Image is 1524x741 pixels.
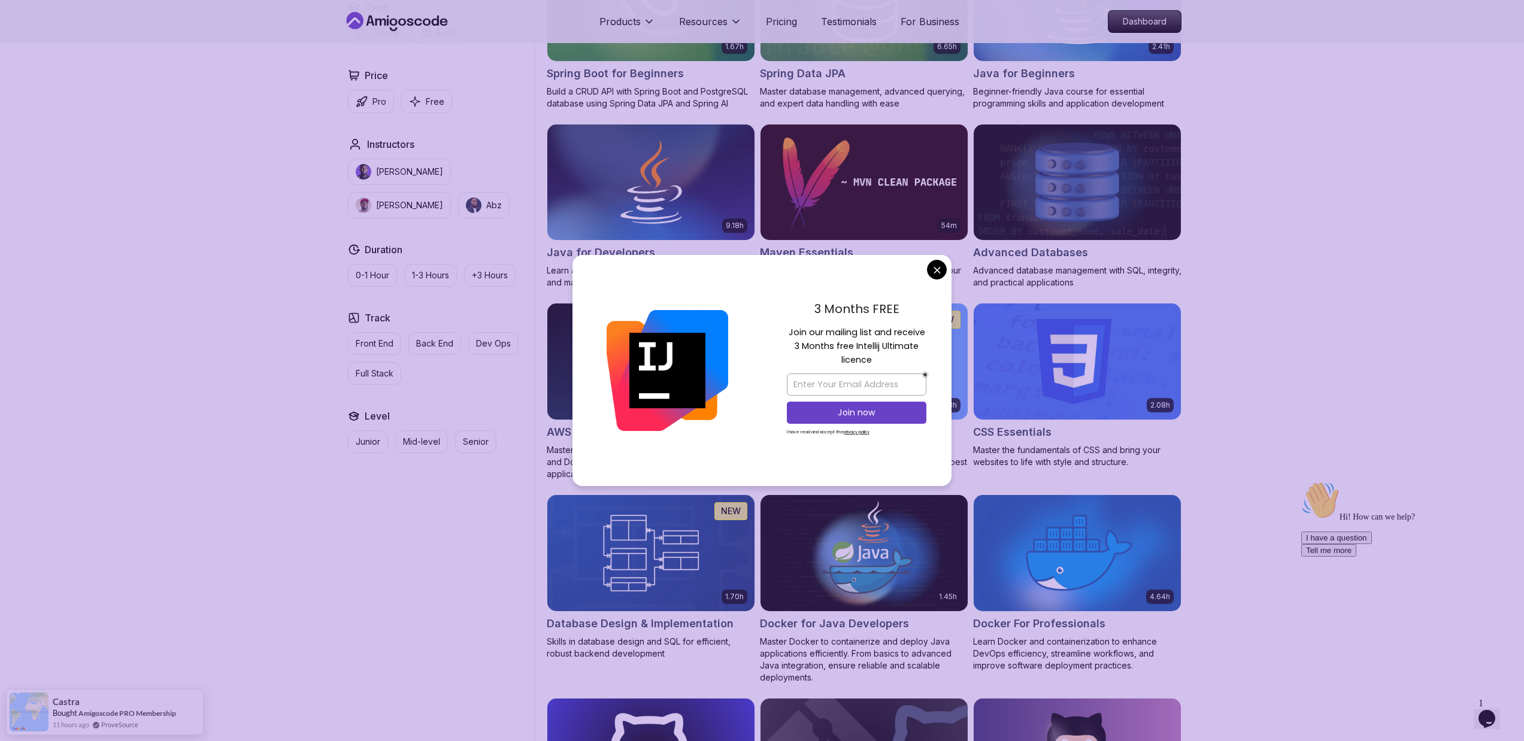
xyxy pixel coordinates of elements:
[412,269,449,281] p: 1-3 Hours
[458,192,510,218] button: instructor imgAbz
[547,615,734,632] h2: Database Design & Implementation
[973,444,1181,468] p: Master the fundamentals of CSS and bring your websites to life with style and structure.
[973,244,1088,261] h2: Advanced Databases
[376,166,443,178] p: [PERSON_NAME]
[547,124,755,241] img: Java for Developers card
[937,42,957,51] p: 6.65h
[1150,592,1170,602] p: 4.64h
[760,494,968,684] a: Docker for Java Developers card1.45hDocker for Java DevelopersMaster Docker to containerize and d...
[974,303,1181,420] img: CSS Essentials card
[939,592,957,602] p: 1.45h
[1108,10,1181,33] a: Dashboard
[365,242,402,257] h2: Duration
[53,719,89,730] span: 11 hours ago
[348,264,397,287] button: 0-1 Hour
[679,14,742,38] button: Resources
[1108,11,1181,32] p: Dashboard
[973,424,1052,441] h2: CSS Essentials
[725,42,744,51] p: 1.67h
[356,436,380,448] p: Junior
[973,494,1181,672] a: Docker For Professionals card4.64hDocker For ProfessionalsLearn Docker and containerization to en...
[599,14,641,29] p: Products
[547,495,755,611] img: Database Design & Implementation card
[348,362,401,385] button: Full Stack
[78,709,176,718] a: Amigoscode PRO Membership
[367,137,414,151] h2: Instructors
[721,505,741,517] p: NEW
[761,495,968,611] img: Docker for Java Developers card
[547,636,755,660] p: Skills in database design and SQL for efficient, robust backend development
[547,424,653,441] h2: AWS for Developers
[725,592,744,602] p: 1.70h
[547,303,755,420] img: AWS for Developers card
[356,198,371,213] img: instructor img
[1150,400,1170,410] p: 2.08h
[53,708,77,718] span: Bought
[101,719,138,730] a: ProveSource
[1474,693,1512,729] iframe: chat widget
[973,636,1181,672] p: Learn Docker and containerization to enhance DevOps efficiency, streamline workflows, and improve...
[365,68,388,83] h2: Price
[726,221,744,230] p: 9.18h
[476,338,511,350] p: Dev Ops
[760,86,968,110] p: Master database management, advanced querying, and expert data handling with ease
[455,430,496,453] button: Senior
[973,265,1181,288] p: Advanced database management with SQL, integrity, and practical applications
[599,14,655,38] button: Products
[547,265,755,288] p: Learn advanced Java concepts to build scalable and maintainable applications.
[403,436,440,448] p: Mid-level
[395,430,448,453] button: Mid-level
[348,430,388,453] button: Junior
[404,264,457,287] button: 1-3 Hours
[348,159,451,185] button: instructor img[PERSON_NAME]
[821,14,877,29] a: Testimonials
[760,124,968,289] a: Maven Essentials card54mMaven EssentialsLearn how to use Maven to build and manage your Java proj...
[547,244,655,261] h2: Java for Developers
[547,65,684,82] h2: Spring Boot for Beginners
[679,14,728,29] p: Resources
[348,192,451,218] button: instructor img[PERSON_NAME]
[974,495,1181,611] img: Docker For Professionals card
[760,615,909,632] h2: Docker for Java Developers
[901,14,959,29] a: For Business
[760,636,968,684] p: Master Docker to containerize and deploy Java applications efficiently. From basics to advanced J...
[547,303,755,480] a: AWS for Developers card2.73hJUST RELEASEDAWS for DevelopersMaster AWS services like EC2, RDS, VPC...
[941,221,957,230] p: 54m
[547,494,755,660] a: Database Design & Implementation card1.70hNEWDatabase Design & ImplementationSkills in database d...
[5,68,60,80] button: Tell me more
[760,65,846,82] h2: Spring Data JPA
[10,693,49,731] img: provesource social proof notification image
[5,36,119,45] span: Hi! How can we help?
[547,124,755,289] a: Java for Developers card9.18hJava for DevelopersLearn advanced Java concepts to build scalable an...
[356,368,393,379] p: Full Stack
[466,198,481,213] img: instructor img
[356,338,393,350] p: Front End
[973,615,1105,632] h2: Docker For Professionals
[356,164,371,180] img: instructor img
[973,124,1181,289] a: Advanced Databases cardAdvanced DatabasesAdvanced database management with SQL, integrity, and pr...
[1296,476,1512,687] iframe: chat widget
[408,332,461,355] button: Back End
[761,124,968,241] img: Maven Essentials card
[416,338,453,350] p: Back End
[5,5,220,80] div: 👋Hi! How can we help?I have a questionTell me more
[472,269,508,281] p: +3 Hours
[464,264,516,287] button: +3 Hours
[973,65,1075,82] h2: Java for Beginners
[486,199,502,211] p: Abz
[426,96,444,108] p: Free
[760,244,853,261] h2: Maven Essentials
[372,96,386,108] p: Pro
[365,311,390,325] h2: Track
[973,303,1181,468] a: CSS Essentials card2.08hCSS EssentialsMaster the fundamentals of CSS and bring your websites to l...
[348,332,401,355] button: Front End
[356,269,389,281] p: 0-1 Hour
[401,90,452,113] button: Free
[468,332,519,355] button: Dev Ops
[1152,42,1170,51] p: 2.41h
[547,444,755,480] p: Master AWS services like EC2, RDS, VPC, Route 53, and Docker to deploy and manage scalable cloud ...
[5,55,75,68] button: I have a question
